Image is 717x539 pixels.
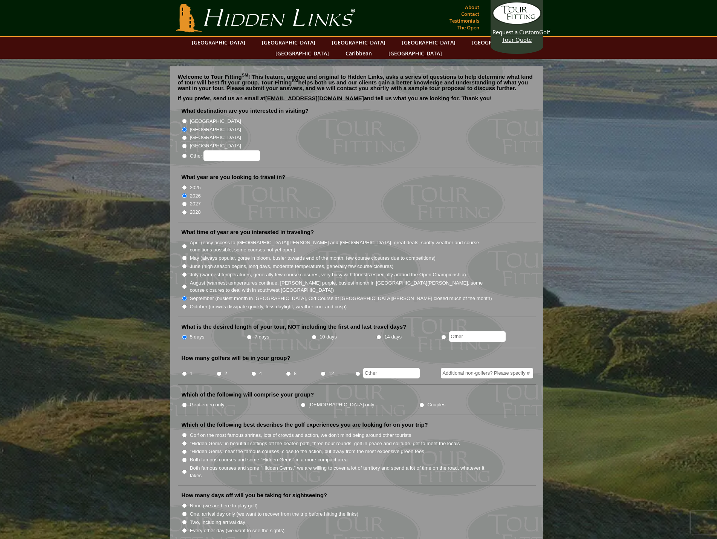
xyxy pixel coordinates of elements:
label: 4 [259,370,262,377]
label: Which of the following will comprise your group? [182,391,314,398]
span: Request a Custom [492,28,539,36]
label: Both famous courses and some "Hidden Gems," we are willing to cover a lot of territory and spend ... [190,464,493,479]
p: Welcome to Tour Fitting ! This feature, unique and original to Hidden Links, asks a series of que... [178,74,536,91]
label: 1 [190,370,193,377]
label: 5 days [190,333,205,341]
a: [GEOGRAPHIC_DATA] [188,37,249,48]
label: 14 days [384,333,402,341]
label: None (we are here to play golf) [190,502,258,510]
a: About [463,2,481,12]
a: Testimonials [448,15,481,26]
label: April (easy access to [GEOGRAPHIC_DATA][PERSON_NAME] and [GEOGRAPHIC_DATA], great deals, spotty w... [190,239,493,254]
label: Golf on the most famous shrines, lots of crowds and action, we don't mind being around other tour... [190,432,411,439]
label: 2027 [190,200,201,208]
label: 7 days [255,333,269,341]
label: May (always popular, gorse in bloom, busier towards end of the month, few course closures due to ... [190,254,436,262]
input: Other [363,368,420,378]
label: "Hidden Gems" in beautiful settings off the beaten path, three hour rounds, golf in peace and sol... [190,440,460,447]
a: [GEOGRAPHIC_DATA] [398,37,459,48]
label: [GEOGRAPHIC_DATA] [190,134,241,141]
label: [GEOGRAPHIC_DATA] [190,126,241,133]
label: One, arrival day only (we want to recover from the trip before hitting the links) [190,510,358,518]
label: 8 [294,370,297,377]
label: 2 [225,370,227,377]
label: September (busiest month in [GEOGRAPHIC_DATA], Old Course at [GEOGRAPHIC_DATA][PERSON_NAME] close... [190,295,492,302]
input: Other: [203,150,260,161]
label: What destination are you interested in visiting? [182,107,309,115]
label: 12 [329,370,334,377]
label: Other: [190,150,260,161]
a: [GEOGRAPHIC_DATA] [468,37,529,48]
label: June (high season begins, long days, moderate temperatures, generally few course closures) [190,263,394,270]
label: Which of the following best describes the golf experiences you are looking for on your trip? [182,421,428,429]
label: July (warmest temperatures, generally few course closures, very busy with tourists especially aro... [190,271,466,279]
label: Both famous courses and some "Hidden Gems" in a more compact area [190,456,348,464]
a: [GEOGRAPHIC_DATA] [328,37,389,48]
label: August (warmest temperatures continue, [PERSON_NAME] purple, busiest month in [GEOGRAPHIC_DATA][P... [190,279,493,294]
label: 10 days [320,333,337,341]
label: "Hidden Gems" near the famous courses, close to the action, but away from the most expensive gree... [190,448,424,455]
label: What is the desired length of your tour, NOT including the first and last travel days? [182,323,407,331]
label: Couples [427,401,445,409]
p: If you prefer, send us an email at and tell us what you are looking for. Thank you! [178,95,536,107]
a: [GEOGRAPHIC_DATA] [258,37,319,48]
label: 2026 [190,192,201,200]
a: Contact [459,9,481,19]
a: [GEOGRAPHIC_DATA] [272,48,333,59]
label: What time of year are you interested in traveling? [182,228,314,236]
label: Every other day (we want to see the sights) [190,527,284,534]
label: How many golfers will be in your group? [182,354,290,362]
label: Gentlemen only [190,401,225,409]
a: Caribbean [342,48,376,59]
label: [GEOGRAPHIC_DATA] [190,118,241,125]
input: Other [449,331,506,342]
a: Request a CustomGolf Tour Quote [492,2,541,43]
label: [DEMOGRAPHIC_DATA] only [309,401,374,409]
label: 2028 [190,208,201,216]
sup: SM [242,73,248,77]
input: Additional non-golfers? Please specify # [441,368,533,378]
a: The Open [456,22,481,33]
label: How many days off will you be taking for sightseeing? [182,492,327,499]
label: Two, including arrival day [190,519,245,526]
label: 2025 [190,184,201,191]
label: What year are you looking to travel in? [182,173,286,181]
sup: SM [292,78,298,83]
a: [EMAIL_ADDRESS][DOMAIN_NAME] [265,95,364,101]
a: [GEOGRAPHIC_DATA] [385,48,446,59]
label: [GEOGRAPHIC_DATA] [190,142,241,150]
label: October (crowds dissipate quickly, less daylight, weather cool and crisp) [190,303,347,311]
